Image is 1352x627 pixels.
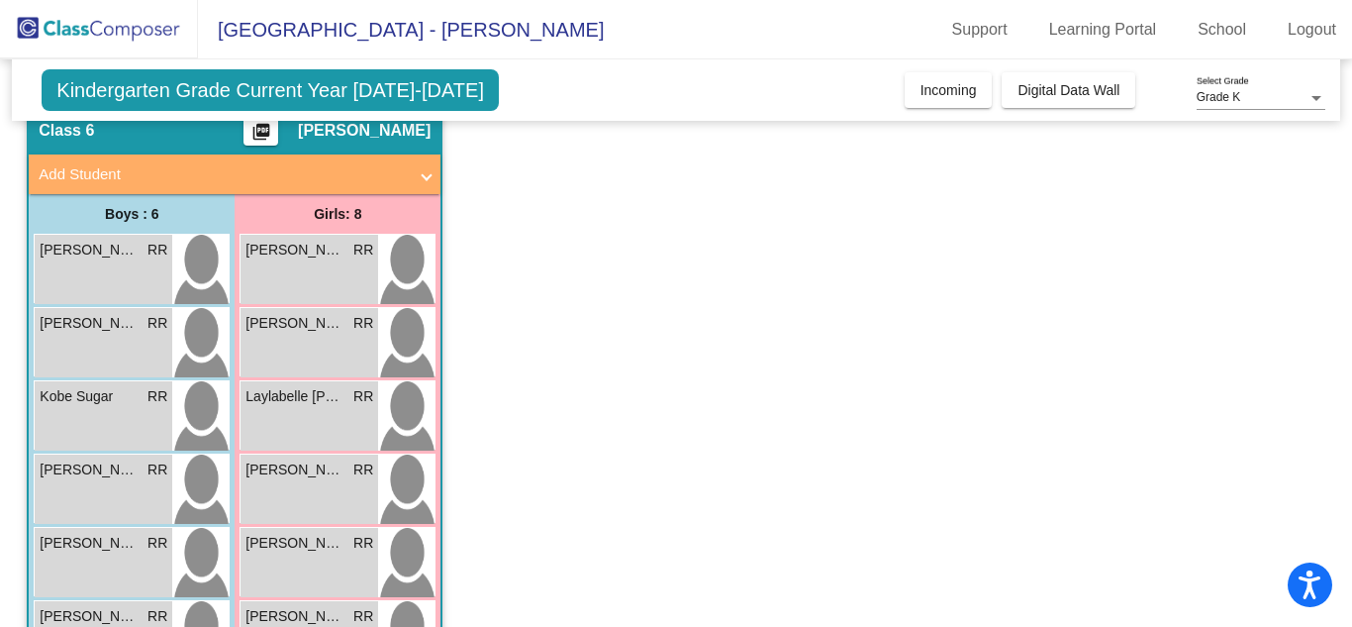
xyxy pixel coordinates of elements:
span: Digital Data Wall [1017,82,1119,98]
span: RR [147,240,167,261]
div: Boys : 6 [29,194,235,234]
span: RR [147,313,167,334]
span: [PERSON_NAME] [40,460,139,480]
button: Digital Data Wall [1002,72,1135,108]
span: RR [353,606,373,627]
button: Incoming [905,72,993,108]
span: Incoming [920,82,977,98]
span: [PERSON_NAME] [40,533,139,554]
span: [PERSON_NAME] [245,460,344,480]
span: [PERSON_NAME] [245,240,344,261]
span: RR [353,313,373,334]
span: [GEOGRAPHIC_DATA] - [PERSON_NAME] [198,14,604,46]
mat-panel-title: Add Student [39,163,407,186]
mat-icon: picture_as_pdf [249,122,273,150]
span: [PERSON_NAME] [245,606,344,627]
mat-expansion-panel-header: Add Student [29,155,440,194]
span: [PERSON_NAME] [40,313,139,334]
span: Class 6 [39,121,94,141]
span: RR [147,533,167,554]
button: Print Students Details [243,116,278,146]
span: Kindergarten Grade Current Year [DATE]-[DATE] [42,69,499,111]
span: Grade K [1197,90,1241,104]
span: Laylabelle [PERSON_NAME] [245,386,344,407]
span: RR [353,533,373,554]
span: [PERSON_NAME] [245,313,344,334]
a: Support [936,14,1023,46]
span: RR [353,460,373,480]
span: [PERSON_NAME] [298,121,431,141]
a: School [1182,14,1262,46]
span: [PERSON_NAME] [40,240,139,261]
span: [PERSON_NAME] [245,533,344,554]
a: Logout [1272,14,1352,46]
span: RR [353,386,373,407]
a: Learning Portal [1033,14,1173,46]
span: RR [147,386,167,407]
span: RR [353,240,373,261]
span: RR [147,606,167,627]
span: Kobe Sugar [40,386,139,407]
span: RR [147,460,167,480]
span: [PERSON_NAME] [40,606,139,627]
div: Girls: 8 [235,194,440,234]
